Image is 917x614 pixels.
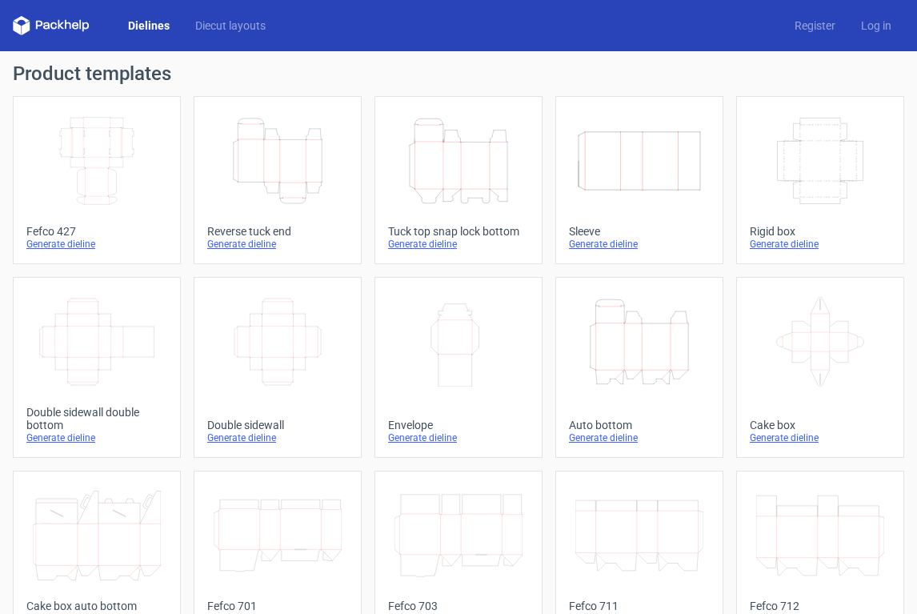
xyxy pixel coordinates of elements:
div: Cake box [750,419,891,431]
div: Sleeve [569,225,710,238]
div: Generate dieline [750,238,891,251]
a: EnvelopeGenerate dieline [374,277,543,458]
a: Rigid boxGenerate dieline [736,96,904,264]
div: Generate dieline [569,431,710,444]
div: Fefco 711 [569,600,710,612]
div: Tuck top snap lock bottom [388,225,529,238]
a: Log in [848,18,904,34]
div: Auto bottom [569,419,710,431]
div: Generate dieline [26,431,167,444]
div: Generate dieline [569,238,710,251]
a: Double sidewallGenerate dieline [194,277,362,458]
a: Fefco 427Generate dieline [13,96,181,264]
a: Tuck top snap lock bottomGenerate dieline [374,96,543,264]
a: Dielines [115,18,182,34]
a: Cake boxGenerate dieline [736,277,904,458]
div: Fefco 712 [750,600,891,612]
div: Fefco 701 [207,600,348,612]
a: Auto bottomGenerate dieline [555,277,723,458]
div: Generate dieline [388,238,529,251]
div: Fefco 703 [388,600,529,612]
a: Double sidewall double bottomGenerate dieline [13,277,181,458]
div: Generate dieline [207,431,348,444]
div: Generate dieline [388,431,529,444]
div: Rigid box [750,225,891,238]
a: Reverse tuck endGenerate dieline [194,96,362,264]
a: SleeveGenerate dieline [555,96,723,264]
div: Envelope [388,419,529,431]
a: Diecut layouts [182,18,278,34]
div: Reverse tuck end [207,225,348,238]
h1: Product templates [13,64,904,83]
div: Double sidewall [207,419,348,431]
div: Generate dieline [207,238,348,251]
div: Fefco 427 [26,225,167,238]
div: Generate dieline [26,238,167,251]
a: Register [782,18,848,34]
div: Cake box auto bottom [26,600,167,612]
div: Generate dieline [750,431,891,444]
div: Double sidewall double bottom [26,406,167,431]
